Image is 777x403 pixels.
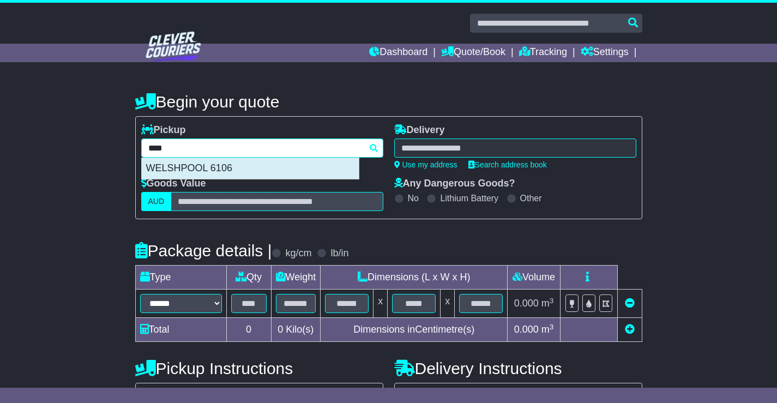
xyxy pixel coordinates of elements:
span: 0.000 [514,298,539,309]
label: kg/cm [285,248,311,260]
td: Total [135,318,226,342]
label: lb/in [330,248,348,260]
td: Dimensions in Centimetre(s) [321,318,508,342]
span: m [541,324,554,335]
h4: Begin your quote [135,93,642,111]
span: 0 [278,324,283,335]
td: 0 [226,318,271,342]
h4: Pickup Instructions [135,359,383,377]
a: Search address book [468,160,547,169]
td: Type [135,266,226,290]
label: AUD [141,192,172,211]
a: Settings [581,44,629,62]
a: Remove this item [625,298,635,309]
label: Lithium Battery [440,193,498,203]
label: Delivery [394,124,445,136]
td: x [441,290,455,318]
a: Quote/Book [441,44,505,62]
typeahead: Please provide city [141,139,383,158]
div: WELSHPOOL 6106 [142,158,359,179]
sup: 3 [550,323,554,331]
label: Any Dangerous Goods? [394,178,515,190]
h4: Package details | [135,242,272,260]
a: Dashboard [369,44,427,62]
td: Kilo(s) [271,318,321,342]
label: No [408,193,419,203]
td: x [374,290,388,318]
td: Volume [508,266,561,290]
sup: 3 [550,297,554,305]
span: m [541,298,554,309]
td: Qty [226,266,271,290]
h4: Delivery Instructions [394,359,642,377]
a: Add new item [625,324,635,335]
label: Other [520,193,542,203]
td: Weight [271,266,321,290]
a: Use my address [394,160,457,169]
label: Goods Value [141,178,206,190]
span: 0.000 [514,324,539,335]
label: Pickup [141,124,186,136]
td: Dimensions (L x W x H) [321,266,508,290]
a: Tracking [519,44,567,62]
